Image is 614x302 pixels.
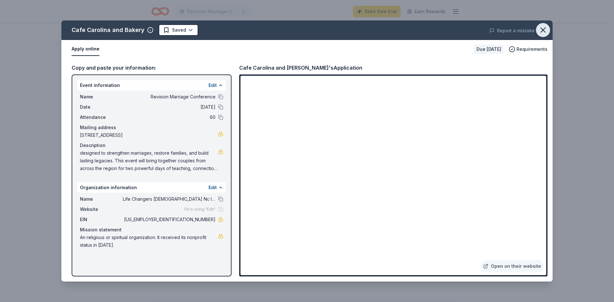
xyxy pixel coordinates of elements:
div: Mission statement [80,226,223,234]
div: Description [80,142,223,149]
button: Apply online [72,43,99,56]
span: [US_EMPLOYER_IDENTIFICATION_NUMBER] [123,216,216,223]
span: Saved [172,26,186,34]
span: Revision Marriage Conference [123,93,216,101]
div: Copy and paste your information: [72,64,232,72]
div: Cafe Carolina and [PERSON_NAME]'s Application [239,64,362,72]
button: Saved [159,24,198,36]
button: Edit [209,184,217,191]
span: Website [80,205,123,213]
button: Report a mistake [489,27,535,35]
span: Name [80,93,123,101]
span: Date [80,103,123,111]
button: Edit [209,81,217,89]
div: Event information [77,80,226,90]
span: Life Changers [DEMOGRAPHIC_DATA] Nc Inc [123,195,216,203]
span: EIN [80,216,123,223]
span: [DATE] [123,103,216,111]
div: Cafe Carolina and Bakery [72,25,145,35]
span: Name [80,195,123,203]
div: Organization information [77,182,226,193]
span: Requirements [516,45,547,53]
a: Open on their website [481,260,544,273]
span: Fill in using "Edit" [184,207,216,212]
span: An religious or spiritual organization. It received its nonprofit status in [DATE]. [80,234,218,249]
button: Requirements [509,45,547,53]
div: Mailing address [80,124,223,131]
span: Attendance [80,113,123,121]
span: 60 [123,113,216,121]
span: [STREET_ADDRESS] [80,131,218,139]
span: designed to strengthen marriages, restore families, and build lasting legacies. This event will b... [80,149,218,172]
div: Due [DATE] [474,45,504,54]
